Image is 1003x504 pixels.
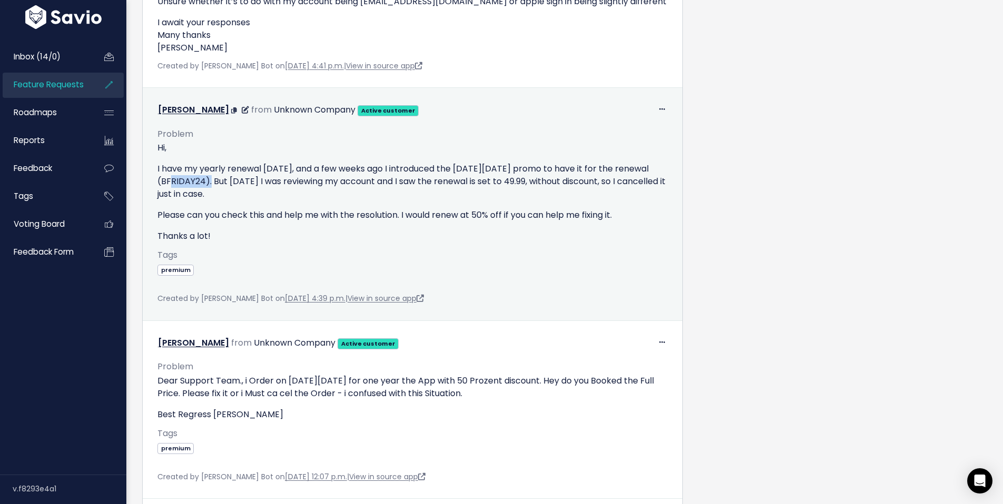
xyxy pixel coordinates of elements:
a: premium [157,264,194,275]
a: Feedback form [3,240,87,264]
strong: Active customer [361,106,415,115]
span: Problem [157,360,193,372]
p: I await your responses Many thanks [PERSON_NAME] [157,16,668,54]
span: Tags [157,249,177,261]
a: Tags [3,184,87,208]
a: [DATE] 4:41 p.m. [285,61,344,71]
strong: Active customer [341,339,395,348]
span: from [251,104,272,116]
a: Inbox (14/0) [3,45,87,69]
span: Reports [14,135,45,146]
a: Roadmaps [3,100,87,125]
span: Created by [PERSON_NAME] Bot on | [157,293,424,304]
a: Reports [3,128,87,153]
p: Dear Support Team., i Order on [DATE][DATE] for one year the App with 50 Prozent discount. Hey do... [157,375,668,400]
span: Tags [157,427,177,439]
a: Feature Requests [3,73,87,97]
span: premium [157,265,194,276]
div: v.f8293e4a1 [13,475,126,502]
div: Unknown Company [254,336,335,351]
span: premium [157,443,194,454]
span: Feedback form [14,246,74,257]
a: View in source app [347,293,424,304]
span: Tags [14,190,33,201]
p: I have my yearly renewal [DATE], and a few weeks ago I introduced the [DATE][DATE] promo to have ... [157,163,668,200]
span: Inbox (14/0) [14,51,61,62]
div: Unknown Company [274,103,355,118]
p: Hi, [157,142,668,154]
span: Problem [157,128,193,140]
span: Voting Board [14,218,65,229]
p: Best Regress [PERSON_NAME] [157,408,668,421]
a: [PERSON_NAME] [158,104,229,116]
a: premium [157,442,194,453]
img: logo-white.9d6f32f41409.svg [23,5,104,29]
a: Voting Board [3,212,87,236]
span: Feature Requests [14,79,84,90]
span: Created by [PERSON_NAME] Bot on | [157,471,425,482]
a: View in source app [349,471,425,482]
a: Feedback [3,156,87,180]
span: from [231,337,252,349]
span: Feedback [14,163,52,174]
div: Open Intercom Messenger [967,468,992,493]
p: Thanks a lot! [157,230,668,243]
a: [DATE] 4:39 p.m. [285,293,345,304]
p: Please can you check this and help me with the resolution. I would renew at 50% off if you can he... [157,209,668,221]
a: [PERSON_NAME] [158,337,229,349]
span: Roadmaps [14,107,57,118]
i: Copy Email to clipboard [231,107,237,114]
a: [DATE] 12:07 p.m. [285,471,347,482]
span: Created by [PERSON_NAME] Bot on | [157,61,422,71]
a: View in source app [346,61,422,71]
